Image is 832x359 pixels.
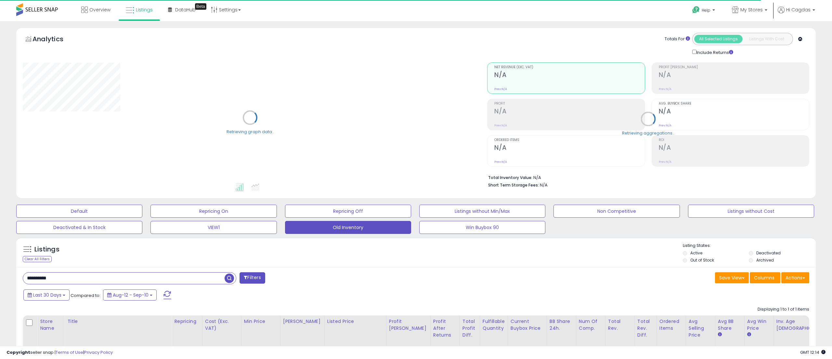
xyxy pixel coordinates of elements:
[718,332,722,338] small: Avg BB Share.
[285,205,411,218] button: Repricing Off
[690,257,714,263] label: Out of Stock
[750,272,780,283] button: Columns
[462,318,477,339] div: Total Profit Diff.
[608,318,632,332] div: Total Rev.
[113,292,149,298] span: Aug-12 - Sep-10
[715,272,749,283] button: Save View
[23,256,52,262] div: Clear All Filters
[690,250,702,256] label: Active
[579,318,603,332] div: Num of Comp.
[285,221,411,234] button: Old Inventory
[205,318,239,332] div: Cost (Exc. VAT)
[659,318,683,332] div: Ordered Items
[550,318,573,332] div: BB Share 24h.
[195,3,206,10] div: Tooltip anchor
[781,272,809,283] button: Actions
[747,318,771,332] div: Avg Win Price
[483,318,505,332] div: Fulfillable Quantity
[688,205,814,218] button: Listings without Cost
[687,1,721,21] a: Help
[32,34,76,45] h5: Analytics
[40,318,62,332] div: Store Name
[694,35,743,43] button: All Selected Listings
[6,349,30,355] strong: Copyright
[622,130,674,136] div: Retrieving aggregations..
[6,350,113,356] div: seller snap | |
[718,318,742,332] div: Avg BB Share
[687,48,741,56] div: Include Returns
[747,332,751,338] small: Avg Win Price.
[33,292,61,298] span: Last 30 Days
[689,318,712,339] div: Avg Selling Price
[683,243,816,249] p: Listing States:
[740,6,763,13] span: My Stores
[23,289,70,301] button: Last 30 Days
[778,6,815,21] a: Hi Cagdas
[16,221,142,234] button: Deactivated & In Stock
[665,36,690,42] div: Totals For
[637,318,654,339] div: Total Rev. Diff.
[754,275,774,281] span: Columns
[786,6,811,13] span: Hi Cagdas
[553,205,680,218] button: Non Competitive
[327,318,383,325] div: Listed Price
[16,205,142,218] button: Default
[758,306,809,313] div: Displaying 1 to 1 of 1 items
[103,289,157,301] button: Aug-12 - Sep-10
[34,245,59,254] h5: Listings
[67,318,169,325] div: Title
[419,221,545,234] button: Win Buybox 90
[175,6,196,13] span: DataHub
[244,318,278,325] div: Min Price
[240,272,265,284] button: Filters
[150,205,277,218] button: Repricing On
[56,349,83,355] a: Terms of Use
[756,250,781,256] label: Deactivated
[89,6,110,13] span: Overview
[227,129,274,135] div: Retrieving graph data..
[71,292,100,299] span: Compared to:
[742,35,791,43] button: Listings With Cost
[692,6,700,14] i: Get Help
[174,318,199,325] div: Repricing
[84,349,113,355] a: Privacy Policy
[702,7,710,13] span: Help
[800,349,825,355] span: 2025-10-11 12:14 GMT
[283,318,322,325] div: [PERSON_NAME]
[389,318,428,332] div: Profit [PERSON_NAME]
[150,221,277,234] button: VIEW1
[511,318,544,332] div: Current Buybox Price
[136,6,153,13] span: Listings
[433,318,457,339] div: Profit After Returns
[756,257,774,263] label: Archived
[419,205,545,218] button: Listings without Min/Max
